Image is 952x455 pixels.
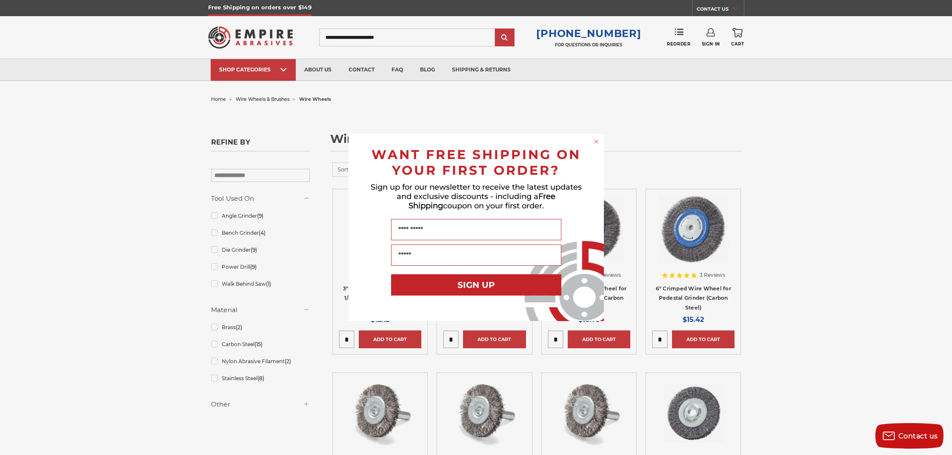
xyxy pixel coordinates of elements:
[898,432,938,440] span: Contact us
[592,137,600,146] button: Close dialog
[875,423,943,449] button: Contact us
[371,182,582,210] span: Sign up for our newsletter to receive the latest updates and exclusive discounts - including a co...
[372,147,581,178] span: WANT FREE SHIPPING ON YOUR FIRST ORDER?
[409,192,556,210] span: Free Shipping
[391,274,561,296] button: SIGN UP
